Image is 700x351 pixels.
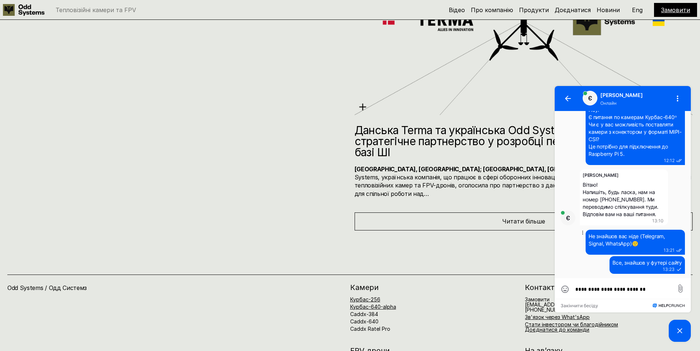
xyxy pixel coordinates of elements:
p: Eng [632,7,643,13]
strong: [GEOGRAPHIC_DATA], [GEOGRAPHIC_DATA]; [GEOGRAPHIC_DATA], [GEOGRAPHIC_DATA] – [DATE] [355,165,634,173]
a: Замовити [661,6,690,14]
a: Доєднатися до команди [525,326,589,333]
h4: Odd Systems / Одд Системз [7,284,174,292]
h2: Контакт [525,284,693,291]
h2: Данська Terma та українська Odd Systems оголошують про стратегічне партнерство у розробці перехоп... [355,125,693,158]
a: Caddx Ratel Pro [350,326,390,332]
a: Новини [597,6,620,14]
p: Тепловізійні камери та FPV [56,7,136,13]
iframe: HelpCrunch [553,84,693,344]
a: Стати інвестором чи благодійником [525,321,618,327]
h6: [EMAIL_ADDRESS][DOMAIN_NAME] [525,297,611,312]
a: Замовити [525,296,550,302]
a: Відео [449,6,465,14]
span: [PHONE_NUMBER] [525,307,570,313]
a: Курбас-640-alpha [350,304,396,310]
a: Про компанію [471,6,513,14]
a: Caddx-640 [350,318,379,325]
a: Продукти [519,6,549,14]
h4: Odd Systems, українська компанія, що працює в сфері оборонних інновацій, і спеціалізується на роз... [355,165,693,198]
a: Курбас-256 [350,296,380,302]
a: Caddx-384 [350,311,378,317]
h2: Камери [350,284,518,291]
span: Читати більше [502,218,545,225]
a: Доєднатися [555,6,591,14]
a: Зв'язок через What'sApp [525,314,590,320]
